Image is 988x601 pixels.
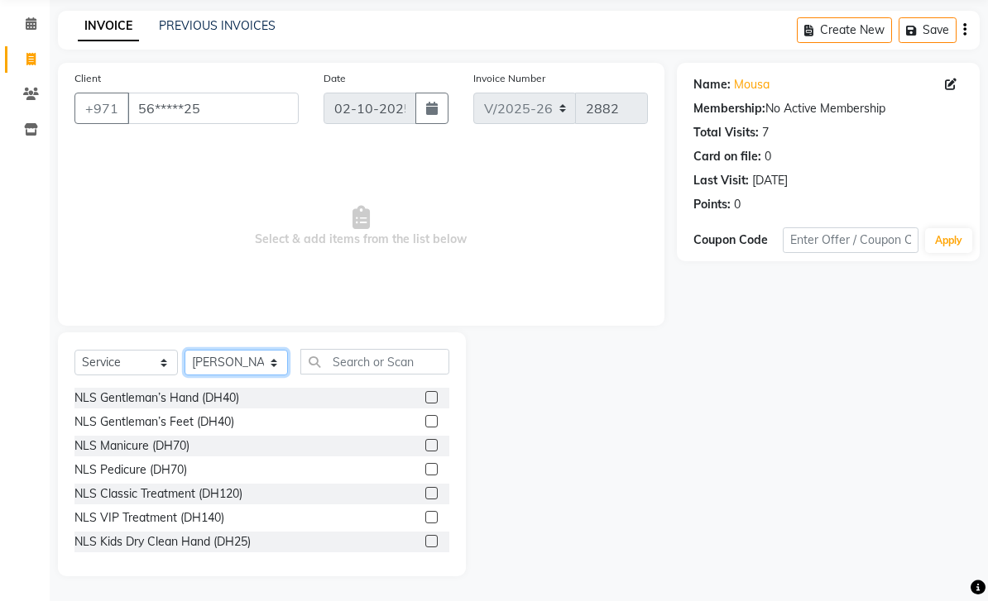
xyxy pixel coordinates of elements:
[300,349,449,374] input: Search or Scan
[765,148,771,165] div: 0
[74,533,251,551] div: NLS Kids Dry Clean Hand (DH25)
[74,437,189,455] div: NLS Manicure (DH70)
[693,231,784,249] div: Coupon Code
[693,172,749,189] div: Last Visit:
[74,461,187,479] div: NLS Pedicure (DH70)
[693,100,765,117] div: Membership:
[127,93,299,124] input: Search by Name/Mobile/Email/Code
[74,93,129,124] button: +971
[473,71,545,86] label: Invoice Number
[693,148,761,165] div: Card on file:
[925,228,972,253] button: Apply
[693,124,759,141] div: Total Visits:
[159,18,276,33] a: PREVIOUS INVOICES
[74,509,224,527] div: NLS VIP Treatment (DH140)
[78,12,139,41] a: INVOICE
[74,389,239,407] div: NLS Gentleman’s Hand (DH40)
[693,76,731,93] div: Name:
[74,413,234,431] div: NLS Gentleman’s Feet (DH40)
[74,71,101,86] label: Client
[734,76,770,93] a: Mousa
[899,17,957,43] button: Save
[762,124,769,141] div: 7
[734,196,741,213] div: 0
[324,71,346,86] label: Date
[797,17,892,43] button: Create New
[783,227,918,253] input: Enter Offer / Coupon Code
[74,485,242,503] div: NLS Classic Treatment (DH120)
[693,196,731,213] div: Points:
[74,144,648,309] span: Select & add items from the list below
[693,100,963,117] div: No Active Membership
[752,172,788,189] div: [DATE]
